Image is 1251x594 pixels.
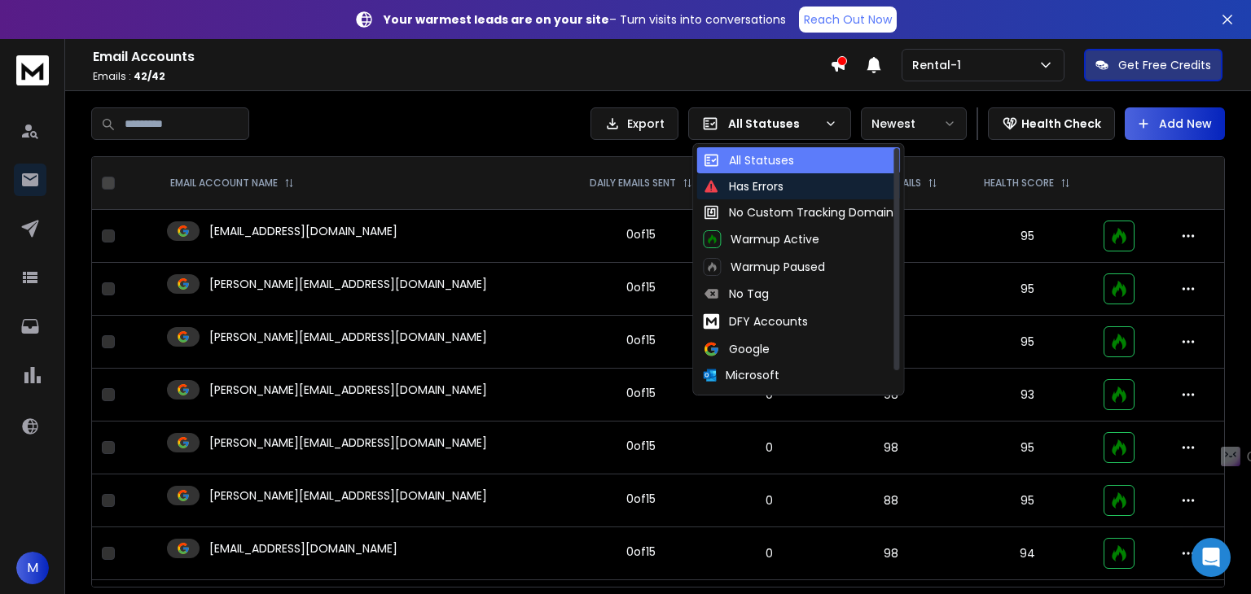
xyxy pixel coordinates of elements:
td: 95 [961,263,1094,316]
button: Add New [1125,107,1225,140]
td: 93 [961,369,1094,421]
div: No Custom Tracking Domain [703,204,893,221]
div: Open Intercom Messenger [1192,538,1231,577]
td: 95 [961,474,1094,527]
div: 0 of 15 [626,279,656,295]
p: Emails : [93,70,830,83]
div: 0 of 15 [626,438,656,454]
p: 0 [726,492,811,509]
span: 42 / 42 [134,69,165,83]
p: All Statuses [728,116,818,132]
button: M [16,552,49,584]
td: 98 [821,421,961,474]
div: DFY Accounts [703,312,808,331]
p: [PERSON_NAME][EMAIL_ADDRESS][DOMAIN_NAME] [209,487,487,504]
button: Export [590,107,678,140]
div: 0 of 15 [626,544,656,560]
p: [PERSON_NAME][EMAIL_ADDRESS][DOMAIN_NAME] [209,382,487,398]
div: 0 of 15 [626,226,656,242]
button: Health Check [988,107,1115,140]
p: [PERSON_NAME][EMAIL_ADDRESS][DOMAIN_NAME] [209,276,487,292]
p: – Turn visits into conversations [384,11,786,28]
div: EMAIL ACCOUNT NAME [170,177,294,190]
p: Get Free Credits [1118,57,1211,73]
div: Google [703,341,770,357]
td: 98 [821,527,961,580]
div: Microsoft [703,367,779,383]
button: Get Free Credits [1084,49,1222,81]
p: 0 [726,545,811,561]
td: 95 [961,210,1094,263]
p: HEALTH SCORE [984,177,1054,190]
p: Rental-1 [912,57,968,73]
strong: Your warmest leads are on your site [384,11,609,28]
p: DAILY EMAILS SENT [590,177,676,190]
div: Has Errors [703,178,784,194]
td: 88 [821,474,961,527]
div: 0 of 15 [626,332,656,348]
div: All Statuses [703,152,794,168]
td: 95 [961,421,1094,474]
div: Warmup Active [703,230,819,248]
h1: Email Accounts [93,47,830,67]
button: Newest [861,107,967,140]
p: Reach Out Now [804,11,892,28]
div: Warmup Paused [703,258,825,276]
div: 0 of 15 [626,491,656,507]
p: [PERSON_NAME][EMAIL_ADDRESS][DOMAIN_NAME] [209,329,487,345]
a: Reach Out Now [799,7,897,33]
div: 0 of 15 [626,385,656,401]
td: 95 [961,316,1094,369]
p: 0 [726,439,811,456]
p: [EMAIL_ADDRESS][DOMAIN_NAME] [209,223,397,239]
p: [EMAIL_ADDRESS][DOMAIN_NAME] [209,540,397,557]
div: No Tag [703,286,769,302]
td: 94 [961,527,1094,580]
p: Health Check [1021,116,1101,132]
img: logo [16,55,49,85]
p: [PERSON_NAME][EMAIL_ADDRESS][DOMAIN_NAME] [209,435,487,451]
